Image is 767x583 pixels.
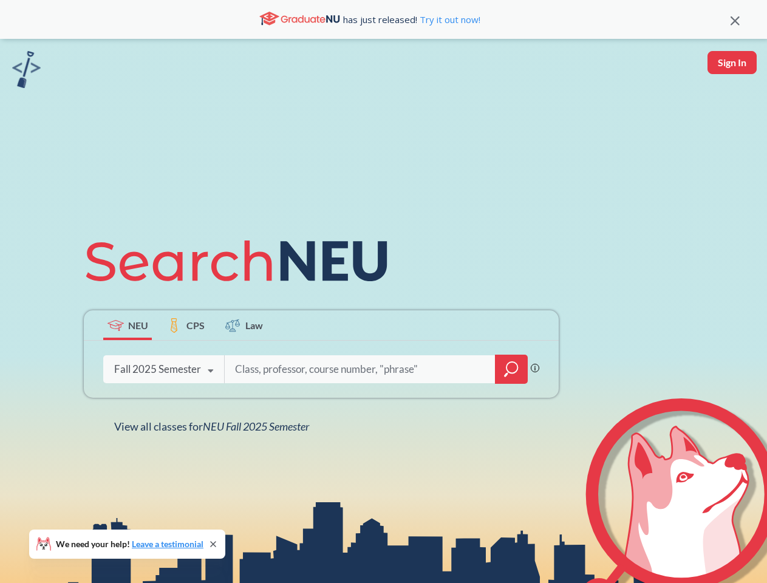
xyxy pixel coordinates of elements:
[343,13,480,26] span: has just released!
[132,539,203,549] a: Leave a testimonial
[203,420,309,433] span: NEU Fall 2025 Semester
[707,51,757,74] button: Sign In
[234,356,486,382] input: Class, professor, course number, "phrase"
[186,318,205,332] span: CPS
[245,318,263,332] span: Law
[417,13,480,26] a: Try it out now!
[114,420,309,433] span: View all classes for
[12,51,41,92] a: sandbox logo
[504,361,519,378] svg: magnifying glass
[128,318,148,332] span: NEU
[114,363,201,376] div: Fall 2025 Semester
[56,540,203,548] span: We need your help!
[12,51,41,88] img: sandbox logo
[495,355,528,384] div: magnifying glass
